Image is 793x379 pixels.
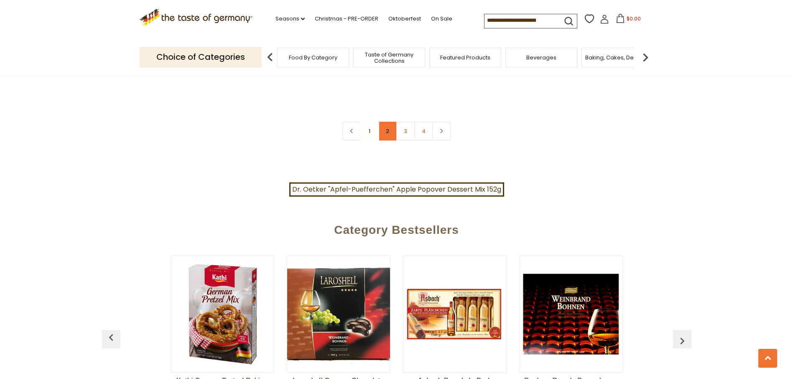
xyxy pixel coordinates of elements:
a: Taste of Germany Collections [356,51,423,64]
img: Asbach Brandy in Dark Chocolate Bottles 8 pc. 3.5 oz. [403,263,506,366]
a: Food By Category [289,54,337,61]
a: Oktoberfest [388,14,421,23]
p: Choice of Categories [140,47,262,67]
img: next arrow [637,49,654,66]
span: $0.00 [627,15,641,22]
a: Beverages [526,54,556,61]
a: 4 [414,122,433,141]
a: Christmas - PRE-ORDER [315,14,378,23]
img: Boehme Brandy Beans Large Pack 14.1 oz [520,263,622,366]
a: Dr. Oetker "Apfel-Puefferchen" Apple Popover Dessert Mix 152g [289,182,504,197]
a: Baking, Cakes, Desserts [585,54,650,61]
a: Featured Products [440,54,490,61]
img: Kathi German Pretzel Baking Mix Kit, 14.6 oz [171,263,274,366]
a: 2 [378,122,397,141]
a: Seasons [275,14,305,23]
a: 3 [396,122,415,141]
div: Category Bestsellers [106,211,687,245]
img: Laroshell German Chocolate Brandy Beans 14 oz. [287,263,390,366]
a: On Sale [431,14,452,23]
img: previous arrow [262,49,278,66]
img: previous arrow [105,331,118,344]
button: $0.00 [611,14,646,26]
img: previous arrow [676,334,689,348]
